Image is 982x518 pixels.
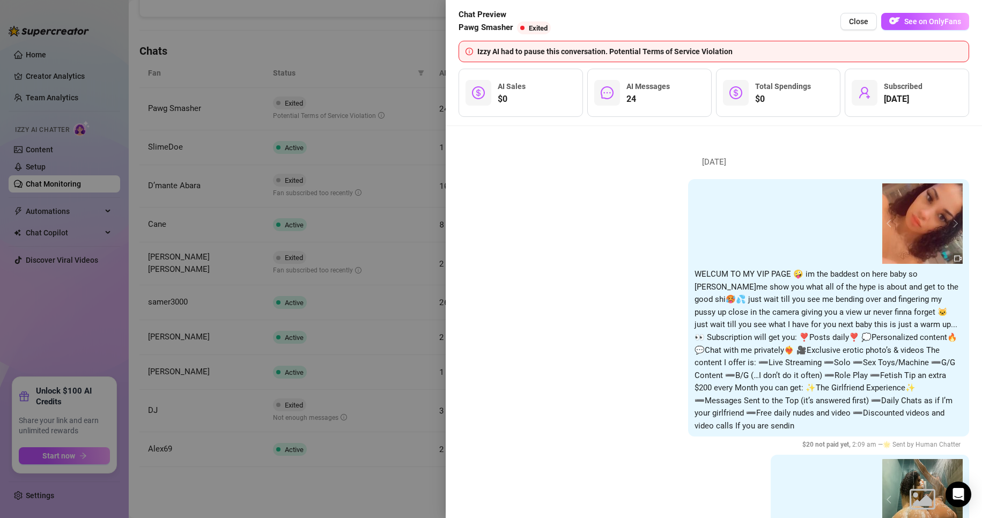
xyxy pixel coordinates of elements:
[529,24,548,32] span: Exited
[889,16,900,26] img: OF
[946,482,971,507] div: Open Intercom Messenger
[755,82,811,91] span: Total Spendings
[884,93,922,106] span: [DATE]
[954,255,962,262] span: video-camera
[950,219,958,228] button: next
[466,48,473,55] span: info-circle
[887,495,895,504] button: prev
[802,441,964,448] span: 2:09 am —
[626,82,670,91] span: AI Messages
[498,82,526,91] span: AI Sales
[695,269,958,431] span: WELCUM TO MY VIP PAGE 🤪 im the baddest on here baby so [PERSON_NAME]me show you what all of the h...
[459,9,555,21] span: Chat Preview
[802,441,852,448] span: $ 20 not paid yet ,
[881,13,969,31] a: OFSee on OnlyFans
[904,17,961,26] span: See on OnlyFans
[477,46,962,57] div: Izzy AI had to pause this conversation. Potential Terms of Service Violation
[459,21,513,34] span: Pawg Smasher
[882,183,963,264] img: media
[884,82,922,91] span: Subscribed
[472,86,485,99] span: dollar
[626,93,670,106] span: 24
[849,17,868,26] span: Close
[883,441,961,448] span: 🌟 Sent by Human Chatter
[498,93,526,106] span: $0
[729,86,742,99] span: dollar
[858,86,871,99] span: user-add
[694,156,734,169] span: [DATE]
[881,13,969,30] button: OFSee on OnlyFans
[887,219,895,228] button: prev
[601,86,614,99] span: message
[840,13,877,30] button: Close
[755,93,811,106] span: $0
